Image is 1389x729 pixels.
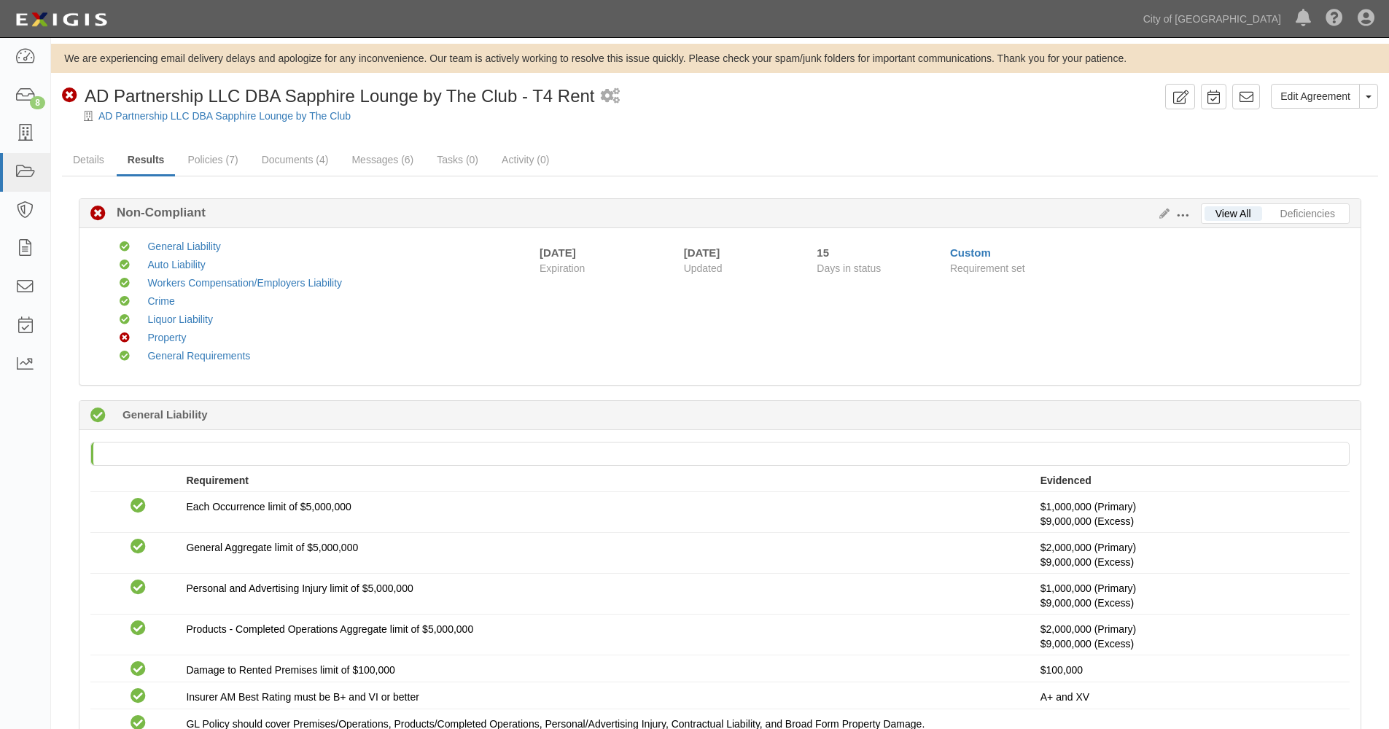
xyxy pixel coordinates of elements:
[950,246,991,259] a: Custom
[1269,206,1346,221] a: Deficiencies
[817,262,881,274] span: Days in status
[122,407,208,422] b: General Liability
[120,278,130,289] i: Compliant
[186,475,249,486] strong: Requirement
[85,86,595,106] span: AD Partnership LLC DBA Sapphire Lounge by The Club - T4 Rent
[147,277,342,289] a: Workers Compensation/Employers Liability
[950,262,1025,274] span: Requirement set
[186,691,419,703] span: Insurer AM Best Rating must be B+ and VI or better
[186,664,394,676] span: Damage to Rented Premises limit of $100,000
[1205,206,1262,221] a: View All
[186,623,473,635] span: Products - Completed Operations Aggregate limit of $5,000,000
[540,261,673,276] span: Expiration
[98,110,351,122] a: AD Partnership LLC DBA Sapphire Lounge by The Club
[51,51,1389,66] div: We are experiencing email delivery delays and apologize for any inconvenience. Our team is active...
[147,332,186,343] a: Property
[120,297,130,307] i: Compliant
[147,259,205,270] a: Auto Liability
[540,245,576,260] div: [DATE]
[120,333,130,343] i: Non-Compliant
[1040,638,1134,650] span: Policy #UMB 2001127 01 Insurer: Swiss Re Corporate Solutions Elite Ins
[1040,499,1339,529] p: $1,000,000 (Primary)
[491,145,560,174] a: Activity (0)
[120,351,130,362] i: Compliant
[30,96,45,109] div: 8
[1040,597,1134,609] span: Policy #UMB 2001127 01 Insurer: Swiss Re Corporate Solutions Elite Ins
[684,245,795,260] div: [DATE]
[90,408,106,424] i: Compliant 15 days (since 07/29/2025)
[147,350,250,362] a: General Requirements
[1040,581,1339,610] p: $1,000,000 (Primary)
[1271,84,1360,109] a: Edit Agreement
[120,315,130,325] i: Compliant
[62,88,77,104] i: Non-Compliant
[817,245,939,260] div: Since 07/29/2025
[1040,622,1339,651] p: $2,000,000 (Primary)
[117,145,176,176] a: Results
[1040,540,1339,569] p: $2,000,000 (Primary)
[186,501,351,512] span: Each Occurrence limit of $5,000,000
[147,295,174,307] a: Crime
[147,241,220,252] a: General Liability
[131,539,146,555] i: Compliant
[251,145,340,174] a: Documents (4)
[601,89,620,104] i: 2 scheduled workflows
[131,689,146,704] i: Compliant
[186,542,358,553] span: General Aggregate limit of $5,000,000
[186,582,413,594] span: Personal and Advertising Injury limit of $5,000,000
[131,499,146,514] i: Compliant
[1326,10,1343,28] i: Help Center - Complianz
[120,260,130,270] i: Compliant
[1040,556,1134,568] span: Policy #UMB 2001127 01 Insurer: Swiss Re Corporate Solutions Elite Ins
[62,145,115,174] a: Details
[90,206,106,222] i: Non-Compliant
[1040,515,1134,527] span: Policy #UMB 2001127 01 Insurer: Swiss Re Corporate Solutions Elite Ins
[1040,663,1339,677] p: $100,000
[131,621,146,636] i: Compliant
[1136,4,1288,34] a: City of [GEOGRAPHIC_DATA]
[131,580,146,596] i: Compliant
[176,145,249,174] a: Policies (7)
[131,662,146,677] i: Compliant
[1040,475,1092,486] strong: Evidenced
[1153,208,1170,219] a: Edit Results
[62,84,595,109] div: AD Partnership LLC DBA Sapphire Lounge by The Club - T4 Rent
[341,145,424,174] a: Messages (6)
[426,145,489,174] a: Tasks (0)
[147,313,213,325] a: Liquor Liability
[120,242,130,252] i: Compliant
[11,7,112,33] img: logo-5460c22ac91f19d4615b14bd174203de0afe785f0fc80cf4dbbc73dc1793850b.png
[684,262,723,274] span: Updated
[106,204,206,222] b: Non-Compliant
[1040,690,1339,704] p: A+ and XV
